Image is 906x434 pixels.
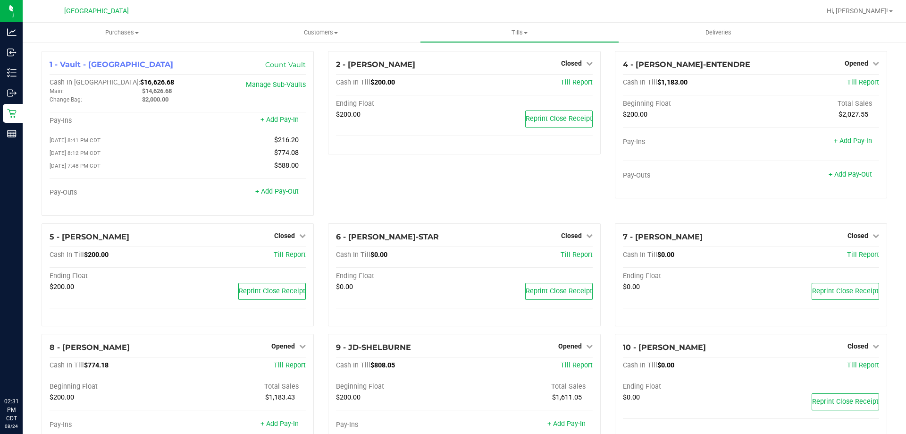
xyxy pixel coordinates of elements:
[623,60,750,69] span: 4 - [PERSON_NAME]-ENTENDRE
[623,100,751,108] div: Beginning Float
[50,361,84,369] span: Cash In Till
[623,343,706,352] span: 10 - [PERSON_NAME]
[623,232,703,241] span: 7 - [PERSON_NAME]
[84,361,109,369] span: $774.18
[336,111,361,119] span: $200.00
[561,232,582,239] span: Closed
[693,28,744,37] span: Deliveries
[274,232,295,239] span: Closed
[265,393,295,401] span: $1,183.43
[4,423,18,430] p: 08/24
[7,88,17,98] inline-svg: Outbound
[547,420,586,428] a: + Add Pay-In
[7,109,17,118] inline-svg: Retail
[255,187,299,196] a: + Add Pay-Out
[7,27,17,37] inline-svg: Analytics
[50,272,178,281] div: Ending Float
[336,100,464,108] div: Ending Float
[561,361,593,369] span: Till Report
[28,357,39,368] iframe: Resource center unread badge
[246,81,306,89] a: Manage Sub-Vaults
[84,251,109,259] span: $200.00
[9,358,38,387] iframe: Resource center
[336,272,464,281] div: Ending Float
[142,87,172,94] span: $14,626.68
[751,100,879,108] div: Total Sales
[50,117,178,125] div: Pay-Ins
[558,342,582,350] span: Opened
[812,287,879,295] span: Reprint Close Receipt
[845,60,868,67] span: Opened
[50,78,140,86] span: Cash In [GEOGRAPHIC_DATA]:
[552,393,582,401] span: $1,611.05
[140,78,174,86] span: $16,626.68
[222,28,419,37] span: Customers
[623,251,657,259] span: Cash In Till
[623,138,751,146] div: Pay-Ins
[23,28,221,37] span: Purchases
[657,78,688,86] span: $1,183.00
[829,170,872,179] a: + Add Pay-Out
[336,78,370,86] span: Cash In Till
[50,162,101,169] span: [DATE] 7:48 PM CDT
[50,343,130,352] span: 8 - [PERSON_NAME]
[50,88,64,94] span: Main:
[812,283,879,300] button: Reprint Close Receipt
[623,283,640,291] span: $0.00
[336,251,370,259] span: Cash In Till
[812,398,879,406] span: Reprint Close Receipt
[370,361,395,369] span: $808.05
[239,287,305,295] span: Reprint Close Receipt
[623,393,640,401] span: $0.00
[336,60,415,69] span: 2 - [PERSON_NAME]
[525,283,593,300] button: Reprint Close Receipt
[619,23,818,43] a: Deliveries
[525,111,593,128] button: Reprint Close Receipt
[336,421,464,429] div: Pay-Ins
[274,361,306,369] a: Till Report
[4,397,18,423] p: 02:31 PM CDT
[623,78,657,86] span: Cash In Till
[50,150,101,156] span: [DATE] 8:12 PM CDT
[238,283,306,300] button: Reprint Close Receipt
[7,48,17,57] inline-svg: Inbound
[7,129,17,138] inline-svg: Reports
[178,383,306,391] div: Total Sales
[526,115,592,123] span: Reprint Close Receipt
[336,283,353,291] span: $0.00
[561,60,582,67] span: Closed
[561,78,593,86] a: Till Report
[420,28,618,37] span: Tills
[847,78,879,86] a: Till Report
[827,7,888,15] span: Hi, [PERSON_NAME]!
[847,251,879,259] a: Till Report
[50,96,82,103] span: Change Bag:
[23,23,221,43] a: Purchases
[64,7,129,15] span: [GEOGRAPHIC_DATA]
[623,272,751,281] div: Ending Float
[526,287,592,295] span: Reprint Close Receipt
[274,251,306,259] a: Till Report
[336,343,411,352] span: 9 - JD-SHELBURNE
[561,251,593,259] a: Till Report
[847,361,879,369] a: Till Report
[7,68,17,77] inline-svg: Inventory
[271,342,295,350] span: Opened
[847,342,868,350] span: Closed
[274,162,299,170] span: $588.00
[657,251,674,259] span: $0.00
[260,116,299,124] a: + Add Pay-In
[420,23,619,43] a: Tills
[50,393,74,401] span: $200.00
[142,96,168,103] span: $2,000.00
[50,232,129,241] span: 5 - [PERSON_NAME]
[50,421,178,429] div: Pay-Ins
[50,137,101,144] span: [DATE] 8:41 PM CDT
[50,283,74,291] span: $200.00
